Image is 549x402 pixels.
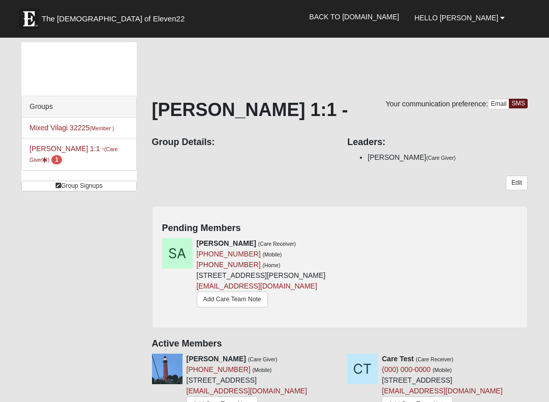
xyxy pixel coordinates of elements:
[197,292,268,307] a: Add Care Team Note
[22,96,136,118] div: Groups
[14,4,217,29] a: The [DEMOGRAPHIC_DATA] of Eleven22
[248,356,278,362] small: (Care Giver)
[152,137,332,148] h4: Group Details:
[197,238,326,310] div: [STREET_ADDRESS][PERSON_NAME]
[301,4,407,30] a: Back to [DOMAIN_NAME]
[488,99,510,109] a: Email
[433,367,452,373] small: (Mobile)
[21,181,137,191] a: Group Signups
[51,155,62,164] span: number of pending members
[414,14,498,22] span: Hello [PERSON_NAME]
[187,365,251,374] a: [PHONE_NUMBER]
[347,137,528,148] h4: Leaders:
[509,99,528,108] a: SMS
[382,355,414,363] strong: Care Test
[368,152,528,163] li: [PERSON_NAME]
[416,356,453,362] small: (Care Receiver)
[197,239,256,247] strong: [PERSON_NAME]
[29,124,114,132] a: Mixed Vilagi 32225(Member )
[42,14,185,24] span: The [DEMOGRAPHIC_DATA] of Eleven22
[152,99,528,121] h1: [PERSON_NAME] 1:1 -
[162,223,518,234] h4: Pending Members
[262,262,280,268] small: (Home)
[19,9,39,29] img: Eleven22 logo
[252,367,271,373] small: (Mobile)
[386,100,488,108] span: Your communication preference:
[382,365,431,374] a: (000) 000-0000
[29,145,117,163] a: [PERSON_NAME] 1:1 -(Care Giver) 1
[426,155,455,161] small: (Care Giver)
[258,241,296,247] small: (Care Receiver)
[197,261,261,269] a: [PHONE_NUMBER]
[197,250,261,258] a: [PHONE_NUMBER]
[152,338,528,350] h4: Active Members
[262,251,282,257] small: (Mobile)
[197,282,317,290] a: [EMAIL_ADDRESS][DOMAIN_NAME]
[506,176,528,190] a: Edit
[89,125,114,131] small: (Member )
[187,355,246,363] strong: [PERSON_NAME]
[407,5,512,31] a: Hello [PERSON_NAME]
